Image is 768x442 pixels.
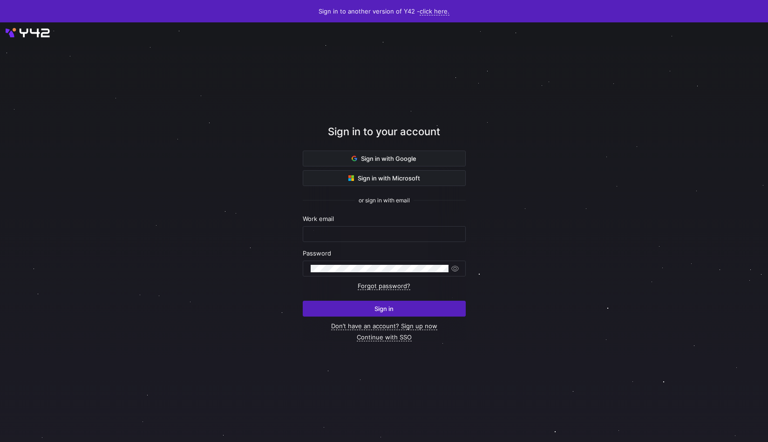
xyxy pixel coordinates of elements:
span: Sign in with Google [352,155,416,162]
a: click here. [420,7,449,15]
a: Forgot password? [358,282,410,290]
span: or sign in with email [359,197,410,204]
span: Sign in with Microsoft [348,174,420,182]
a: Don’t have an account? Sign up now [331,322,437,330]
button: Sign in with Google [303,151,466,166]
a: Continue with SSO [357,333,412,341]
span: Work email [303,215,334,222]
button: Sign in [303,301,466,317]
span: Password [303,249,331,257]
span: Sign in [374,305,394,312]
div: Sign in to your account [303,124,466,151]
button: Sign in with Microsoft [303,170,466,186]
